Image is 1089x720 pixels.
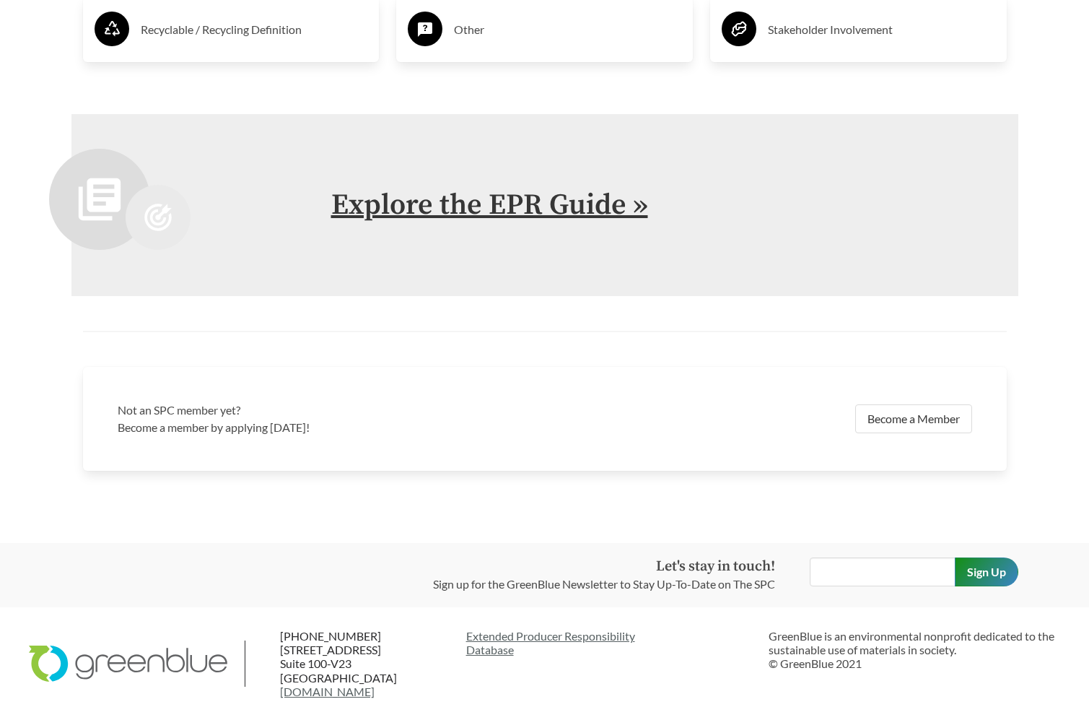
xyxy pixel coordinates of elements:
input: Sign Up [955,558,1018,586]
h3: Recyclable / Recycling Definition [141,18,368,41]
p: Sign up for the GreenBlue Newsletter to Stay Up-To-Date on The SPC [433,576,775,593]
p: Become a member by applying [DATE]! [118,419,536,436]
a: Explore the EPR Guide » [331,187,648,223]
strong: Let's stay in touch! [656,558,775,576]
h3: Other [454,18,681,41]
h3: Not an SPC member yet? [118,402,536,419]
p: GreenBlue is an environmental nonprofit dedicated to the sustainable use of materials in society.... [769,629,1060,671]
a: [DOMAIN_NAME] [280,685,375,698]
p: [PHONE_NUMBER] [STREET_ADDRESS] Suite 100-V23 [GEOGRAPHIC_DATA] [280,629,455,698]
a: Become a Member [855,404,972,433]
a: Extended Producer ResponsibilityDatabase [466,629,758,656]
h3: Stakeholder Involvement [768,18,995,41]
